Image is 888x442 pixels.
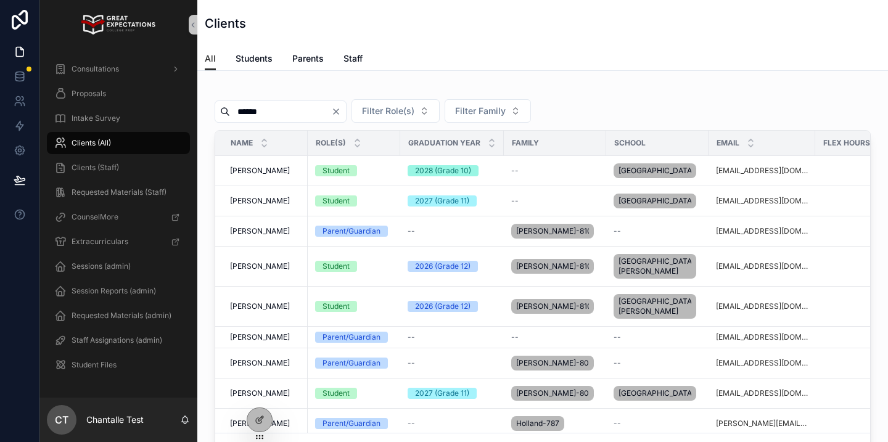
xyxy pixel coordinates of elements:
[455,105,506,117] span: Filter Family
[619,297,691,316] span: [GEOGRAPHIC_DATA][PERSON_NAME]
[316,138,346,148] span: Role(s)
[511,166,599,176] a: --
[716,261,808,271] a: [EMAIL_ADDRESS][DOMAIN_NAME]
[72,261,131,271] span: Sessions (admin)
[47,58,190,80] a: Consultations
[614,358,701,368] a: --
[614,161,701,181] a: [GEOGRAPHIC_DATA]
[716,419,808,428] a: [PERSON_NAME][EMAIL_ADDRESS][PERSON_NAME][DOMAIN_NAME]
[205,52,216,65] span: All
[511,332,519,342] span: --
[343,47,363,72] a: Staff
[445,99,531,123] button: Select Button
[516,261,589,271] span: [PERSON_NAME]-810
[315,226,393,237] a: Parent/Guardian
[230,261,300,271] a: [PERSON_NAME]
[716,301,808,311] a: [EMAIL_ADDRESS][DOMAIN_NAME]
[205,15,246,32] h1: Clients
[415,195,469,207] div: 2027 (Grade 11)
[415,261,471,272] div: 2026 (Grade 12)
[72,212,118,222] span: CounselMore
[511,221,599,241] a: [PERSON_NAME]-810
[230,388,300,398] a: [PERSON_NAME]
[415,165,471,176] div: 2028 (Grade 10)
[408,195,496,207] a: 2027 (Grade 11)
[511,256,599,276] a: [PERSON_NAME]-810
[408,419,496,428] a: --
[72,335,162,345] span: Staff Assignations (admin)
[619,388,691,398] span: [GEOGRAPHIC_DATA]
[516,226,589,236] span: [PERSON_NAME]-810
[516,358,589,368] span: [PERSON_NAME]-809
[408,332,496,342] a: --
[315,195,393,207] a: Student
[351,99,440,123] button: Select Button
[292,52,324,65] span: Parents
[323,226,380,237] div: Parent/Guardian
[231,138,253,148] span: Name
[614,332,701,342] a: --
[72,360,117,370] span: Student Files
[315,358,393,369] a: Parent/Guardian
[81,15,155,35] img: App logo
[511,166,519,176] span: --
[516,301,589,311] span: [PERSON_NAME]-810
[614,383,701,403] a: [GEOGRAPHIC_DATA]
[511,332,599,342] a: --
[415,301,471,312] div: 2026 (Grade 12)
[516,388,589,398] span: [PERSON_NAME]-809
[47,206,190,228] a: CounselMore
[323,332,380,343] div: Parent/Guardian
[716,388,808,398] a: [EMAIL_ADDRESS][DOMAIN_NAME]
[236,47,273,72] a: Students
[230,301,290,311] span: [PERSON_NAME]
[512,138,539,148] span: Family
[614,332,621,342] span: --
[716,358,808,368] a: [EMAIL_ADDRESS][DOMAIN_NAME]
[315,418,393,429] a: Parent/Guardian
[230,166,300,176] a: [PERSON_NAME]
[614,191,701,211] a: [GEOGRAPHIC_DATA]
[331,107,346,117] button: Clear
[230,332,290,342] span: [PERSON_NAME]
[408,358,415,368] span: --
[716,226,808,236] a: [EMAIL_ADDRESS][DOMAIN_NAME]
[47,107,190,129] a: Intake Survey
[408,358,496,368] a: --
[343,52,363,65] span: Staff
[408,332,415,342] span: --
[315,332,393,343] a: Parent/Guardian
[415,388,469,399] div: 2027 (Grade 11)
[716,196,808,206] a: [EMAIL_ADDRESS][DOMAIN_NAME]
[47,83,190,105] a: Proposals
[72,163,119,173] span: Clients (Staff)
[72,64,119,74] span: Consultations
[47,329,190,351] a: Staff Assignations (admin)
[230,196,290,206] span: [PERSON_NAME]
[39,49,197,392] div: scrollable content
[716,332,808,342] a: [EMAIL_ADDRESS][DOMAIN_NAME]
[511,196,519,206] span: --
[230,261,290,271] span: [PERSON_NAME]
[230,388,290,398] span: [PERSON_NAME]
[614,226,701,236] a: --
[86,414,144,426] p: Chantalle Test
[323,301,350,312] div: Student
[614,292,701,321] a: [GEOGRAPHIC_DATA][PERSON_NAME]
[408,226,496,236] a: --
[47,157,190,179] a: Clients (Staff)
[408,226,415,236] span: --
[72,237,128,247] span: Extracurriculars
[230,358,290,368] span: [PERSON_NAME]
[716,166,808,176] a: [EMAIL_ADDRESS][DOMAIN_NAME]
[47,132,190,154] a: Clients (All)
[230,332,300,342] a: [PERSON_NAME]
[408,138,480,148] span: Graduation Year
[619,256,691,276] span: [GEOGRAPHIC_DATA][PERSON_NAME]
[47,305,190,327] a: Requested Materials (admin)
[315,388,393,399] a: Student
[72,89,106,99] span: Proposals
